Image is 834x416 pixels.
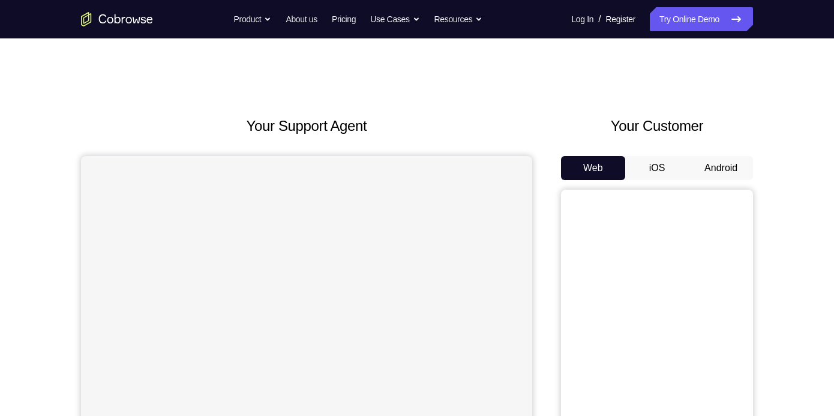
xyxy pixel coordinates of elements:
a: Register [606,7,635,31]
button: Web [561,156,625,180]
button: iOS [625,156,689,180]
a: Log In [571,7,593,31]
span: / [598,12,601,26]
button: Use Cases [370,7,419,31]
button: Product [234,7,272,31]
a: Go to the home page [81,12,153,26]
h2: Your Customer [561,115,753,137]
button: Android [689,156,753,180]
button: Resources [434,7,483,31]
a: Try Online Demo [650,7,753,31]
h2: Your Support Agent [81,115,532,137]
a: Pricing [332,7,356,31]
a: About us [286,7,317,31]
